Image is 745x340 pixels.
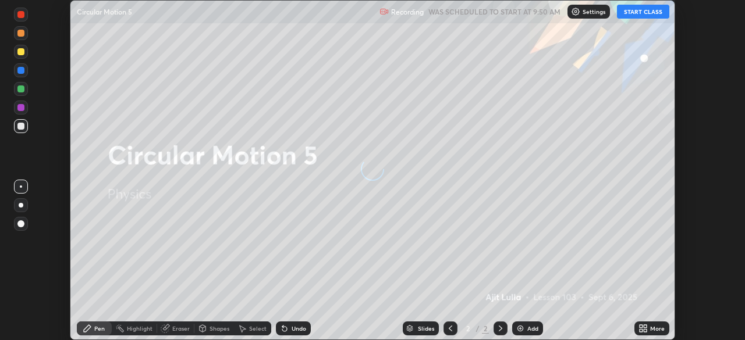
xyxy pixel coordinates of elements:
div: Pen [94,325,105,331]
img: add-slide-button [516,324,525,333]
div: 2 [482,323,489,334]
p: Settings [583,9,605,15]
div: Select [249,325,267,331]
div: Eraser [172,325,190,331]
p: Recording [391,8,424,16]
p: Circular Motion 5 [77,7,132,16]
img: class-settings-icons [571,7,580,16]
div: More [650,325,665,331]
div: / [476,325,480,332]
h5: WAS SCHEDULED TO START AT 9:50 AM [428,6,560,17]
div: 2 [462,325,474,332]
div: Slides [418,325,434,331]
div: Shapes [210,325,229,331]
img: recording.375f2c34.svg [379,7,389,16]
div: Highlight [127,325,152,331]
div: Undo [292,325,306,331]
button: START CLASS [617,5,669,19]
div: Add [527,325,538,331]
